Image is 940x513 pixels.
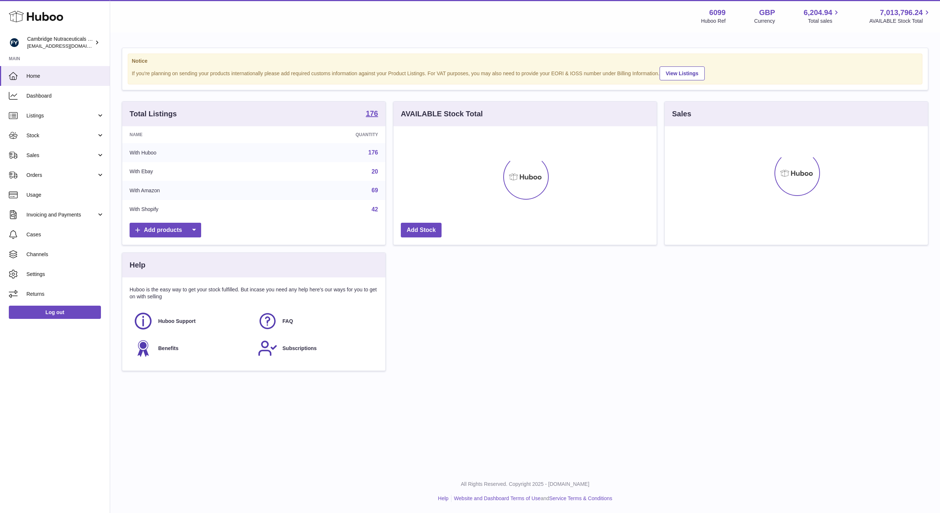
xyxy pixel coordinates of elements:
[754,18,775,25] div: Currency
[130,223,201,238] a: Add products
[660,66,705,80] a: View Listings
[27,36,93,50] div: Cambridge Nutraceuticals Ltd
[549,495,612,501] a: Service Terms & Conditions
[26,251,104,258] span: Channels
[366,110,378,119] a: 176
[158,345,178,352] span: Benefits
[9,37,20,48] img: huboo@camnutra.com
[26,291,104,298] span: Returns
[454,495,541,501] a: Website and Dashboard Terms of Use
[122,200,266,219] td: With Shopify
[258,338,375,358] a: Subscriptions
[130,109,177,119] h3: Total Listings
[130,286,378,300] p: Huboo is the easy way to get your stock fulfilled. But incase you need any help here's our ways f...
[368,149,378,156] a: 176
[122,181,266,200] td: With Amazon
[401,109,483,119] h3: AVAILABLE Stock Total
[26,211,97,218] span: Invoicing and Payments
[709,8,726,18] strong: 6099
[371,187,378,193] a: 69
[366,110,378,117] strong: 176
[26,271,104,278] span: Settings
[26,152,97,159] span: Sales
[869,8,931,25] a: 7,013,796.24 AVAILABLE Stock Total
[266,126,385,143] th: Quantity
[880,8,923,18] span: 7,013,796.24
[26,112,97,119] span: Listings
[26,92,104,99] span: Dashboard
[122,126,266,143] th: Name
[26,132,97,139] span: Stock
[701,18,726,25] div: Huboo Ref
[132,58,918,65] strong: Notice
[283,318,293,325] span: FAQ
[133,338,250,358] a: Benefits
[158,318,196,325] span: Huboo Support
[9,306,101,319] a: Log out
[26,192,104,199] span: Usage
[869,18,931,25] span: AVAILABLE Stock Total
[672,109,691,119] h3: Sales
[133,311,250,331] a: Huboo Support
[371,206,378,212] a: 42
[371,168,378,175] a: 20
[283,345,317,352] span: Subscriptions
[808,18,841,25] span: Total sales
[401,223,442,238] a: Add Stock
[27,43,108,49] span: [EMAIL_ADDRESS][DOMAIN_NAME]
[804,8,841,25] a: 6,204.94 Total sales
[132,65,918,80] div: If you're planning on sending your products internationally please add required customs informati...
[258,311,375,331] a: FAQ
[438,495,449,501] a: Help
[116,481,934,488] p: All Rights Reserved. Copyright 2025 - [DOMAIN_NAME]
[130,260,145,270] h3: Help
[451,495,612,502] li: and
[804,8,832,18] span: 6,204.94
[26,172,97,179] span: Orders
[122,162,266,181] td: With Ebay
[122,143,266,162] td: With Huboo
[26,73,104,80] span: Home
[26,231,104,238] span: Cases
[759,8,775,18] strong: GBP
